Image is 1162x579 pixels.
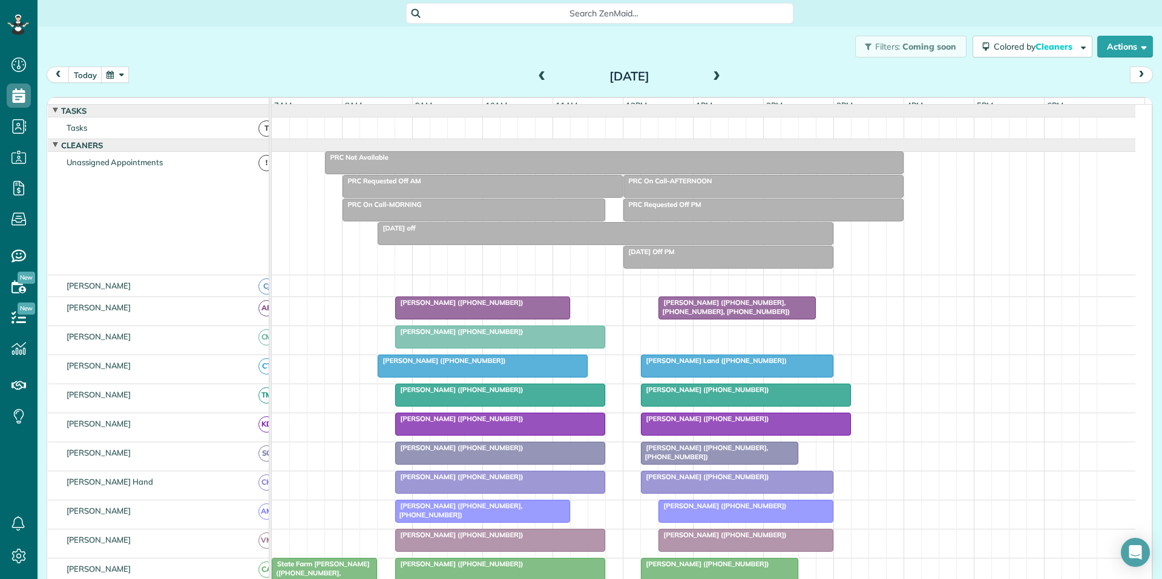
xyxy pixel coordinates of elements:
span: [PERSON_NAME] ([PHONE_NUMBER], [PHONE_NUMBER]) [640,443,769,460]
span: [DATE] Off PM [623,247,675,256]
button: today [68,67,102,83]
div: Open Intercom Messenger [1121,538,1150,567]
span: KD [258,416,275,433]
span: Colored by [994,41,1077,52]
span: CA [258,561,275,578]
span: [PERSON_NAME] [64,564,134,574]
span: Coming soon [902,41,957,52]
span: [PERSON_NAME] [64,419,134,428]
span: [PERSON_NAME] ([PHONE_NUMBER]) [395,473,524,481]
span: Tasks [64,123,90,132]
span: 5pm [974,100,996,110]
span: [PERSON_NAME] ([PHONE_NUMBER]) [640,473,770,481]
span: Unassigned Appointments [64,157,165,167]
span: CJ [258,278,275,295]
span: 11am [553,100,580,110]
span: 2pm [764,100,785,110]
span: VM [258,532,275,549]
span: [PERSON_NAME] [64,390,134,399]
span: SC [258,445,275,462]
span: 8am [343,100,365,110]
span: [PERSON_NAME] [64,361,134,370]
span: 10am [483,100,510,110]
span: Cleaners [1036,41,1074,52]
span: [PERSON_NAME] [64,303,134,312]
span: 12pm [623,100,649,110]
span: Tasks [59,106,89,116]
span: 7am [272,100,294,110]
span: 9am [413,100,435,110]
button: prev [47,67,70,83]
span: Cleaners [59,140,105,150]
span: [PERSON_NAME] ([PHONE_NUMBER], [PHONE_NUMBER]) [395,502,523,518]
span: [PERSON_NAME] ([PHONE_NUMBER]) [640,414,770,423]
span: [PERSON_NAME] ([PHONE_NUMBER]) [395,327,524,336]
span: [PERSON_NAME] [64,281,134,290]
span: CM [258,329,275,345]
span: [PERSON_NAME] ([PHONE_NUMBER]) [395,298,524,307]
span: [PERSON_NAME] ([PHONE_NUMBER]) [640,385,770,394]
span: [PERSON_NAME] ([PHONE_NUMBER]) [658,502,787,510]
span: [PERSON_NAME] [64,535,134,545]
span: PRC Requested Off AM [342,177,422,185]
span: [PERSON_NAME] Land ([PHONE_NUMBER]) [640,356,787,365]
span: AR [258,300,275,316]
span: [PERSON_NAME] ([PHONE_NUMBER]) [395,531,524,539]
span: New [18,272,35,284]
span: CH [258,474,275,491]
span: [DATE] off [377,224,416,232]
span: [PERSON_NAME] ([PHONE_NUMBER]) [395,385,524,394]
span: [PERSON_NAME] ([PHONE_NUMBER], [PHONE_NUMBER], [PHONE_NUMBER]) [658,298,791,315]
span: PRC On Call-MORNING [342,200,422,209]
button: Actions [1097,36,1153,57]
span: [PERSON_NAME] [64,332,134,341]
button: next [1130,67,1153,83]
span: [PERSON_NAME] ([PHONE_NUMBER]) [395,414,524,423]
span: PRC On Call-AFTERNOON [623,177,713,185]
span: 3pm [834,100,855,110]
span: AM [258,503,275,520]
span: [PERSON_NAME] Hand [64,477,156,486]
button: Colored byCleaners [973,36,1092,57]
span: PRC Requested Off PM [623,200,702,209]
span: T [258,120,275,137]
span: [PERSON_NAME] ([PHONE_NUMBER]) [377,356,507,365]
span: 1pm [694,100,715,110]
span: [PERSON_NAME] ([PHONE_NUMBER]) [395,443,524,452]
span: TM [258,387,275,404]
span: 4pm [904,100,925,110]
span: [PERSON_NAME] ([PHONE_NUMBER]) [658,531,787,539]
span: New [18,303,35,315]
span: [PERSON_NAME] [64,506,134,515]
span: [PERSON_NAME] ([PHONE_NUMBER]) [640,560,770,568]
span: Filters: [875,41,901,52]
h2: [DATE] [554,70,705,83]
span: 6pm [1045,100,1066,110]
span: CT [258,358,275,375]
span: PRC Not Available [324,153,389,162]
span: ! [258,155,275,171]
span: [PERSON_NAME] ([PHONE_NUMBER]) [395,560,524,568]
span: [PERSON_NAME] [64,448,134,457]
